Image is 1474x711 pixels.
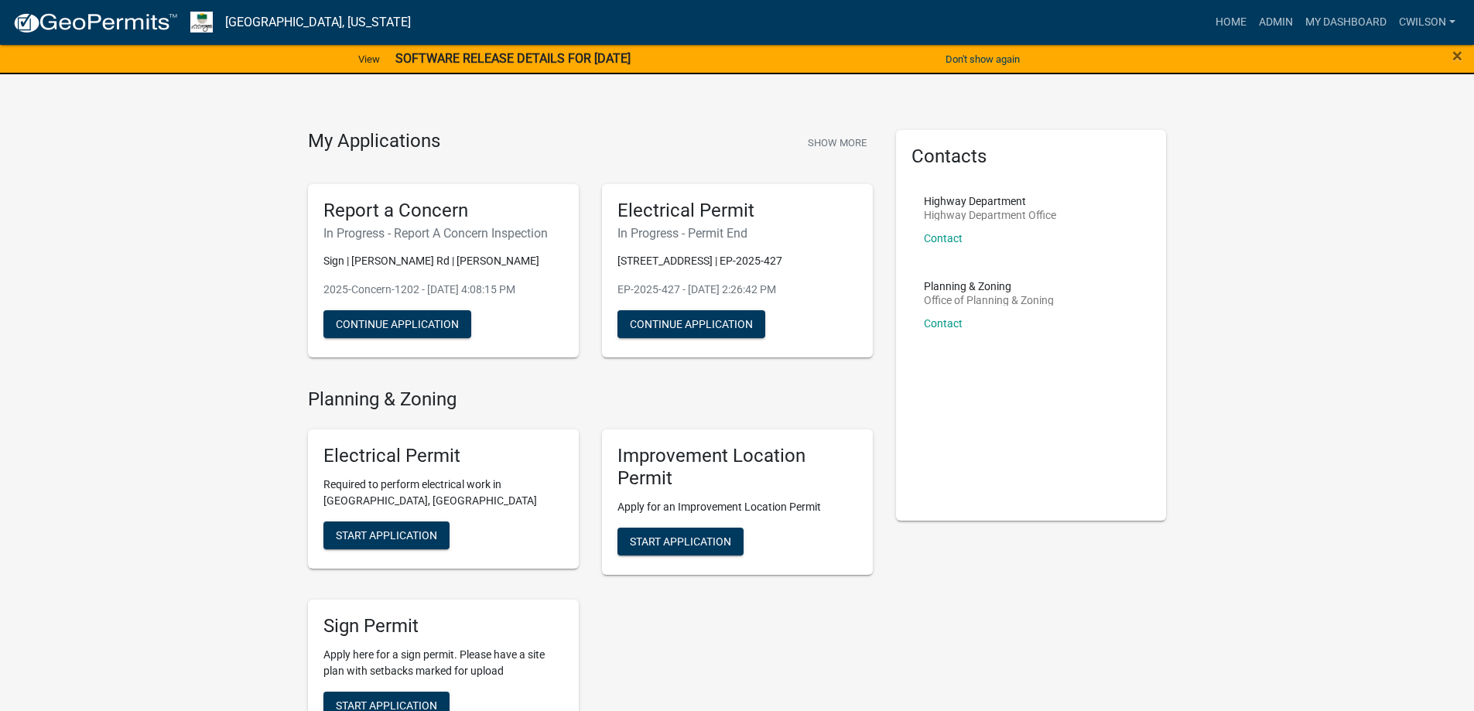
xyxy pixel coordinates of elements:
a: Admin [1253,8,1299,37]
a: View [352,46,386,72]
p: EP-2025-427 - [DATE] 2:26:42 PM [617,282,857,298]
h6: In Progress - Report A Concern Inspection [323,226,563,241]
h5: Electrical Permit [323,445,563,467]
h4: My Applications [308,130,440,153]
p: Highway Department Office [924,210,1056,220]
p: Apply for an Improvement Location Permit [617,499,857,515]
h5: Improvement Location Permit [617,445,857,490]
button: Show More [802,130,873,156]
a: cwilson [1393,8,1462,37]
button: Close [1452,46,1462,65]
button: Start Application [323,521,450,549]
p: 2025-Concern-1202 - [DATE] 4:08:15 PM [323,282,563,298]
p: Apply here for a sign permit. Please have a site plan with setbacks marked for upload [323,647,563,679]
span: Start Application [630,535,731,547]
strong: SOFTWARE RELEASE DETAILS FOR [DATE] [395,51,631,66]
h6: In Progress - Permit End [617,226,857,241]
a: Home [1209,8,1253,37]
span: Start Application [336,699,437,711]
a: [GEOGRAPHIC_DATA], [US_STATE] [225,9,411,36]
span: × [1452,45,1462,67]
p: Required to perform electrical work in [GEOGRAPHIC_DATA], [GEOGRAPHIC_DATA] [323,477,563,509]
img: Morgan County, Indiana [190,12,213,32]
a: Contact [924,317,963,330]
button: Continue Application [617,310,765,338]
p: Office of Planning & Zoning [924,295,1054,306]
h5: Sign Permit [323,615,563,638]
p: Highway Department [924,196,1056,207]
h4: Planning & Zoning [308,388,873,411]
a: My Dashboard [1299,8,1393,37]
h5: Report a Concern [323,200,563,222]
p: [STREET_ADDRESS] | EP-2025-427 [617,253,857,269]
button: Continue Application [323,310,471,338]
h5: Electrical Permit [617,200,857,222]
button: Don't show again [939,46,1026,72]
p: Sign | [PERSON_NAME] Rd | [PERSON_NAME] [323,253,563,269]
a: Contact [924,232,963,244]
h5: Contacts [911,145,1151,168]
span: Start Application [336,529,437,542]
p: Planning & Zoning [924,281,1054,292]
button: Start Application [617,528,744,555]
